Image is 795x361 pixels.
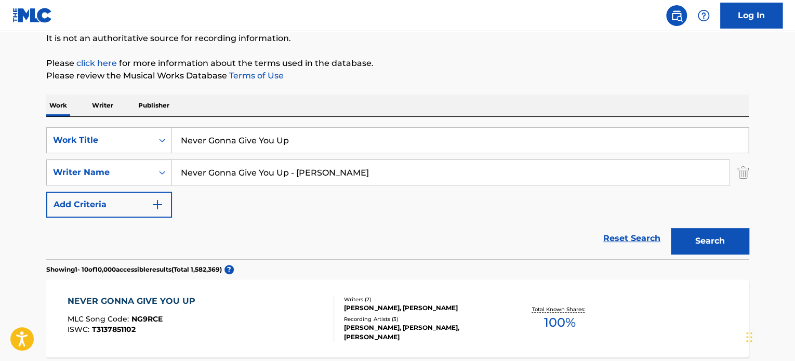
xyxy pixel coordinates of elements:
[670,9,683,22] img: search
[344,323,501,342] div: [PERSON_NAME], [PERSON_NAME], [PERSON_NAME]
[76,58,117,68] a: click here
[344,315,501,323] div: Recording Artists ( 3 )
[68,295,201,307] div: NEVER GONNA GIVE YOU UP
[68,314,131,324] span: MLC Song Code :
[737,159,749,185] img: Delete Criterion
[12,8,52,23] img: MLC Logo
[89,95,116,116] p: Writer
[46,70,749,82] p: Please review the Musical Works Database
[224,265,234,274] span: ?
[344,303,501,313] div: [PERSON_NAME], [PERSON_NAME]
[720,3,783,29] a: Log In
[46,57,749,70] p: Please for more information about the terms used in the database.
[46,265,222,274] p: Showing 1 - 10 of 10,000 accessible results (Total 1,582,369 )
[697,9,710,22] img: help
[344,296,501,303] div: Writers ( 2 )
[693,5,714,26] div: Help
[131,314,163,324] span: NG9RCE
[544,313,575,332] span: 100 %
[532,305,587,313] p: Total Known Shares:
[151,198,164,211] img: 9d2ae6d4665cec9f34b9.svg
[46,95,70,116] p: Work
[68,325,92,334] span: ISWC :
[46,279,749,357] a: NEVER GONNA GIVE YOU UPMLC Song Code:NG9RCEISWC:T3137851102Writers (2)[PERSON_NAME], [PERSON_NAME...
[671,228,749,254] button: Search
[135,95,173,116] p: Publisher
[46,32,749,45] p: It is not an authoritative source for recording information.
[666,5,687,26] a: Public Search
[53,166,147,179] div: Writer Name
[227,71,284,81] a: Terms of Use
[743,311,795,361] iframe: Chat Widget
[46,192,172,218] button: Add Criteria
[46,127,749,259] form: Search Form
[92,325,136,334] span: T3137851102
[598,227,666,250] a: Reset Search
[53,134,147,146] div: Work Title
[746,322,752,353] div: Drag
